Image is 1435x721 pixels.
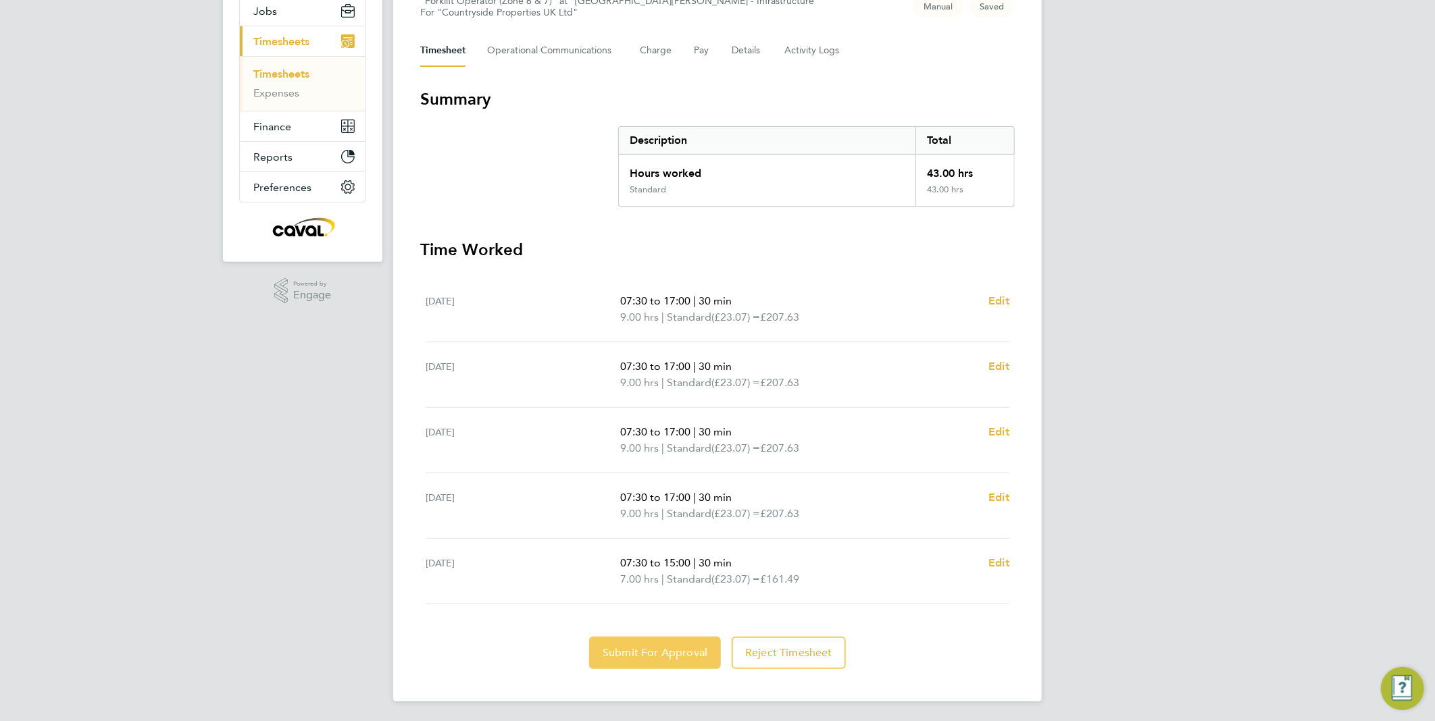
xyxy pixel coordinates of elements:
span: £161.49 [760,572,799,585]
span: Standard [667,309,711,325]
span: 07:30 to 17:00 [620,425,690,438]
span: Edit [988,425,1009,438]
a: Edit [988,358,1009,375]
span: Edit [988,294,1009,307]
div: [DATE] [426,358,620,391]
a: Powered byEngage [274,278,332,304]
span: 07:30 to 15:00 [620,556,690,569]
button: Timesheets [240,26,366,56]
span: | [661,572,664,585]
span: 30 min [699,425,732,438]
span: (£23.07) = [711,507,760,520]
span: Standard [667,506,711,522]
span: | [693,294,696,307]
span: 30 min [699,491,732,504]
img: caval-logo-retina.png [269,216,336,238]
span: 9.00 hrs [620,442,659,454]
button: Charge [640,34,672,67]
span: (£23.07) = [711,572,760,585]
div: Hours worked [619,155,915,184]
span: 7.00 hrs [620,572,659,585]
div: [DATE] [426,293,620,325]
button: Operational Communications [487,34,618,67]
span: £207.63 [760,442,799,454]
span: £207.63 [760,376,799,389]
span: | [693,556,696,569]
button: Reports [240,142,366,171]
span: Preferences [253,181,311,194]
div: 43.00 hrs [915,184,1014,206]
span: (£23.07) = [711,311,760,323]
div: Description [619,127,915,154]
a: Edit [988,489,1009,506]
span: Edit [988,491,1009,504]
span: Edit [988,360,1009,373]
span: 30 min [699,294,732,307]
div: [DATE] [426,424,620,456]
div: 43.00 hrs [915,155,1014,184]
a: Expenses [253,86,299,99]
span: | [661,311,664,323]
span: | [661,376,664,389]
span: (£23.07) = [711,442,760,454]
span: 07:30 to 17:00 [620,294,690,307]
div: Standard [630,184,666,195]
h3: Summary [420,88,1015,110]
section: Timesheet [420,88,1015,669]
button: Reject Timesheet [732,637,846,669]
span: | [693,425,696,438]
span: Submit For Approval [603,646,707,660]
div: Summary [618,126,1015,207]
a: Edit [988,424,1009,440]
a: Edit [988,293,1009,309]
button: Pay [694,34,710,67]
div: [DATE] [426,489,620,522]
span: 07:30 to 17:00 [620,360,690,373]
span: Timesheets [253,35,309,48]
span: Jobs [253,5,277,18]
span: Standard [667,571,711,587]
span: 30 min [699,360,732,373]
span: | [693,360,696,373]
span: Engage [293,290,331,301]
span: (£23.07) = [711,376,760,389]
span: Standard [667,440,711,456]
button: Submit For Approval [589,637,721,669]
span: 30 min [699,556,732,569]
span: Reject Timesheet [745,646,832,660]
div: Total [915,127,1014,154]
span: | [693,491,696,504]
a: Timesheets [253,68,309,80]
div: Timesheets [240,56,366,111]
span: Powered by [293,278,331,290]
h3: Time Worked [420,239,1015,261]
button: Finance [240,111,366,141]
span: | [661,442,664,454]
span: 07:30 to 17:00 [620,491,690,504]
span: 9.00 hrs [620,376,659,389]
a: Edit [988,555,1009,571]
span: Finance [253,120,291,133]
span: Reports [253,151,293,163]
button: Engage Resource Center [1381,667,1424,710]
span: Edit [988,556,1009,569]
div: [DATE] [426,555,620,587]
button: Preferences [240,172,366,202]
span: | [661,507,664,520]
span: £207.63 [760,507,799,520]
span: 9.00 hrs [620,311,659,323]
button: Timesheet [420,34,465,67]
span: 9.00 hrs [620,507,659,520]
button: Details [732,34,763,67]
a: Go to home page [239,216,366,238]
span: £207.63 [760,311,799,323]
span: Standard [667,375,711,391]
button: Activity Logs [784,34,841,67]
div: For "Countryside Properties UK Ltd" [420,7,819,18]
